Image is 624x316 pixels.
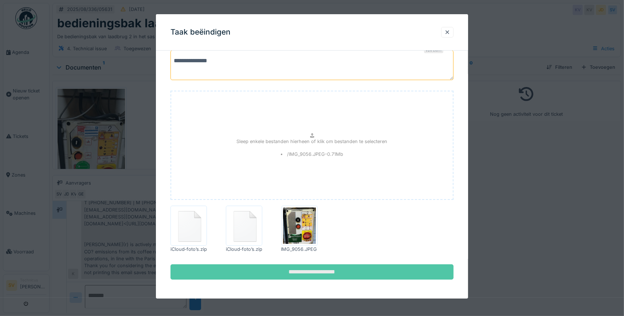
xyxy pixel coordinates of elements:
img: 84750757-fdcc6f00-afbb-11ea-908a-1074b026b06b.png [228,208,260,244]
p: Sleep enkele bestanden hierheen of klik om bestanden te selecteren [237,138,388,145]
img: dee01cdaym9bn62mgccxob7qnr8x [283,208,316,244]
li: /IMG_9056.JPEG - 0.71 Mb [281,151,344,158]
div: IMG_9056.JPEG [281,246,318,253]
div: iCloud‑foto’s.zip [170,246,207,253]
div: iCloud‑foto’s.zip [226,246,262,253]
img: 84750757-fdcc6f00-afbb-11ea-908a-1074b026b06b.png [172,208,205,244]
h3: Taak beëindigen [170,28,231,37]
